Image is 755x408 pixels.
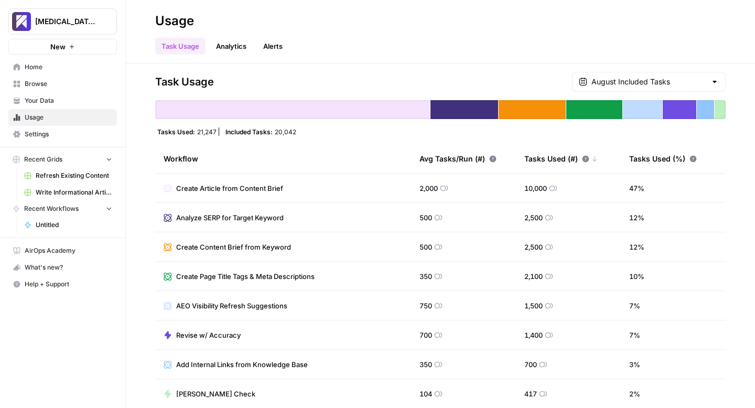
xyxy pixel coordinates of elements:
span: 10 % [629,271,644,282]
span: 500 [419,212,432,223]
span: 3 % [629,359,640,370]
a: Analytics [210,38,253,55]
span: Revise w/ Accuracy [176,330,241,340]
span: Refresh Existing Content [36,171,112,180]
span: Untitled [36,220,112,230]
span: Write Informational Article [36,188,112,197]
a: Task Usage [155,38,206,55]
a: Untitled [19,217,117,233]
span: Create Content Brief from Keyword [176,242,291,252]
span: Recent Grids [24,155,62,164]
span: 350 [419,271,432,282]
div: What's new? [9,260,116,275]
span: [PERSON_NAME] Check [176,389,255,399]
span: New [50,41,66,52]
button: Workspace: Overjet - Test [8,8,117,35]
img: Overjet - Test Logo [12,12,31,31]
span: 7 % [629,300,640,311]
button: What's new? [8,259,117,276]
span: 20,042 [275,127,296,136]
span: 2,000 [419,183,438,194]
button: Alerts [257,38,289,55]
div: Workflow [164,144,403,173]
div: Usage [155,13,194,29]
span: AirOps Academy [25,246,112,255]
span: 1,400 [524,330,543,340]
span: 2,500 [524,212,543,223]
button: Recent Workflows [8,201,117,217]
span: Create Article from Content Brief [176,183,283,194]
input: August Included Tasks [591,77,706,87]
span: Usage [25,113,112,122]
span: Settings [25,130,112,139]
a: Write Informational Article [19,184,117,201]
span: Analyze SERP for Target Keyword [176,212,284,223]
span: 2 % [629,389,640,399]
span: 47 % [629,183,644,194]
span: 21,247 [197,127,217,136]
span: [MEDICAL_DATA] - Test [35,16,99,27]
span: Home [25,62,112,72]
span: 700 [524,359,537,370]
span: AEO Visibility Refresh Suggestions [176,300,287,311]
span: 1,500 [524,300,543,311]
span: 2,500 [524,242,543,252]
span: Browse [25,79,112,89]
span: Recent Workflows [24,204,79,213]
span: 417 [524,389,537,399]
span: 12 % [629,212,644,223]
a: Usage [8,109,117,126]
a: Refresh Existing Content [19,167,117,184]
a: Revise w/ Accuracy [164,330,241,340]
span: Help + Support [25,280,112,289]
a: Your Data [8,92,117,109]
div: Tasks Used (#) [524,144,598,173]
a: Browse [8,76,117,92]
div: Avg Tasks/Run (#) [419,144,497,173]
span: 2,100 [524,271,543,282]
span: Tasks Used: [157,127,195,136]
span: Task Usage [155,74,214,89]
button: New [8,39,117,55]
a: Settings [8,126,117,143]
span: 10,000 [524,183,547,194]
span: 700 [419,330,432,340]
span: Add Internal Links from Knowledge Base [176,359,308,370]
span: 104 [419,389,432,399]
button: Recent Grids [8,152,117,167]
a: AirOps Academy [8,242,117,259]
span: Included Tasks: [225,127,273,136]
span: 12 % [629,242,644,252]
span: Create Page Title Tags & Meta Descriptions [176,271,315,282]
span: 7 % [629,330,640,340]
div: Tasks Used (%) [629,144,697,173]
button: Help + Support [8,276,117,293]
span: 750 [419,300,432,311]
a: Home [8,59,117,76]
a: [PERSON_NAME] Check [164,389,255,399]
span: Your Data [25,96,112,105]
span: 350 [419,359,432,370]
span: 500 [419,242,432,252]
